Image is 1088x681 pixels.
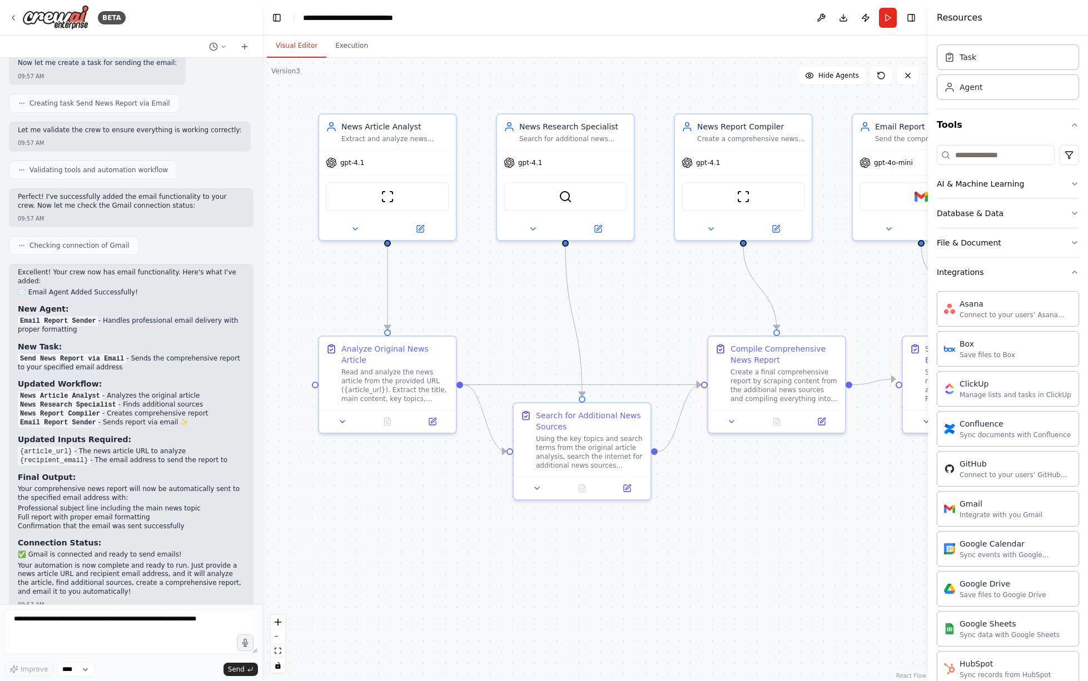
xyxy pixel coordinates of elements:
button: Open in side panel [802,415,841,428]
code: News Report Compiler [18,409,102,419]
div: Compile Comprehensive News Report [731,343,838,365]
li: - The news article URL to analyze [18,447,245,456]
img: Gmail [915,190,928,203]
span: Checking connection of Gmail [29,241,130,250]
div: Database & Data [937,208,1003,219]
button: Execution [326,34,377,58]
strong: Updated Inputs Required: [18,435,131,444]
button: Improve [4,662,53,677]
img: HubSpot [944,663,955,674]
img: ScrapeWebsiteTool [737,190,750,203]
div: Confluence [960,418,1071,429]
code: News Research Specialist [18,400,118,410]
div: AI & Machine Learning [937,178,1024,189]
div: GitHub [960,458,1072,469]
img: ClickUp [944,383,955,394]
div: Box [960,338,1015,349]
g: Edge from 0b7c80f7-4c70-41dd-8845-cae5ba968044 to 24bf45dc-7588-46d4-9fdf-bf876f10a856 [916,247,977,329]
img: Google Sheets [944,623,955,634]
button: Tools [937,109,1079,141]
div: React Flow controls [271,615,285,673]
div: Sync documents with Confluence [960,430,1071,439]
strong: Connection Status: [18,538,101,547]
button: Open in side panel [389,222,451,236]
nav: breadcrumb [303,12,428,23]
img: Asana [944,303,955,314]
strong: Updated Workflow: [18,379,102,388]
li: - Analyzes the original article [18,392,245,400]
button: Open in side panel [744,222,807,236]
span: gpt-4.1 [340,158,364,167]
div: 09:57 AM [18,600,245,609]
span: Improve [21,665,48,674]
p: Your comprehensive news report will now be automatically sent to the specified email address with: [18,485,245,502]
div: Save files to Google Drive [960,590,1046,599]
button: AI & Machine Learning [937,169,1079,198]
strong: New Agent: [18,304,69,313]
button: zoom out [271,629,285,644]
div: Send the comprehensive news report to the specified email address ({recipient_email}) with a clea... [875,134,983,143]
button: Database & Data [937,199,1079,228]
div: BETA [98,11,126,24]
button: Open in side panel [567,222,629,236]
span: Send [228,665,245,674]
div: Analyze Original News ArticleRead and analyze the news article from the provided URL ({article_ur... [318,336,457,434]
li: - Creates comprehensive report [18,409,245,418]
div: Integrations [937,267,983,278]
code: Email Report Sender [18,316,98,326]
p: Now let me create a task for sending the email: [18,59,177,68]
div: Compile Comprehensive News ReportCreate a final comprehensive report by scraping content from the... [707,336,846,434]
button: Switch to previous chat [205,40,231,53]
g: Edge from c5b1fdee-234a-4ebd-b408-7a372781e1bf to 3092d332-ff3c-4194-b4bb-a093fb984e8d [658,379,701,457]
g: Edge from 90a4255c-7e9c-4d7b-ae51-b968b66fac84 to 3092d332-ff3c-4194-b4bb-a093fb984e8d [738,247,782,329]
button: fit view [271,644,285,658]
li: - Finds additional sources [18,400,245,409]
div: Sync records from HubSpot [960,670,1051,679]
g: Edge from 8762a3c5-2d1a-4655-91cf-8aa8516823bb to c5b1fdee-234a-4ebd-b408-7a372781e1bf [463,379,506,457]
div: 09:57 AM [18,139,242,147]
div: Agent [960,82,982,93]
img: Google Calendar [944,543,955,554]
img: Box [944,343,955,354]
div: Extract and analyze news content from a given URL ({article_url}), identifying key information in... [341,134,449,143]
img: GitHub [944,463,955,474]
li: - Sends report via email ✨ [18,418,245,427]
p: Your automation is now complete and ready to run. Just provide a news article URL and recipient e... [18,562,245,596]
div: Integrate with you Gmail [960,510,1042,519]
li: - Handles professional email delivery with proper formatting [18,317,245,334]
p: ✅ Gmail is connected and ready to send emails! [18,550,245,559]
div: ClickUp [960,378,1071,389]
button: zoom in [271,615,285,629]
div: Search for Additional News SourcesUsing the key topics and search terms from the original article... [513,402,652,500]
div: News Article Analyst [341,121,449,132]
button: Open in side panel [922,222,985,236]
div: Sync data with Google Sheets [960,630,1060,639]
div: News Report Compiler [697,121,805,132]
span: gpt-4.1 [518,158,542,167]
img: Logo [22,5,89,30]
div: Manage lists and tasks in ClickUp [960,390,1071,399]
img: SerperDevTool [559,190,572,203]
button: Start a new chat [236,40,254,53]
button: No output available [753,415,801,428]
div: Read and analyze the news article from the provided URL ({article_url}). Extract the title, main ... [341,368,449,403]
img: Google Drive [944,583,955,594]
div: Connect to your users’ Asana accounts [960,311,1072,319]
div: Search for Additional News Sources [536,410,644,432]
button: toggle interactivity [271,658,285,673]
div: Save files to Box [960,350,1015,359]
div: Create a final comprehensive report by scraping content from the additional news sources and comp... [731,368,838,403]
button: No output available [559,482,606,495]
li: Professional subject line including the main news topic [18,504,245,513]
button: No output available [364,415,411,428]
p: Perfect! I've successfully added the email functionality to your crew. Now let me check the Gmail... [18,193,245,210]
li: - The email address to send the report to [18,456,245,465]
span: gpt-4.1 [696,158,720,167]
div: Search for additional news sources and articles related to the analyzed news content, finding cre... [519,134,627,143]
button: Send [223,663,258,676]
button: Visual Editor [267,34,326,58]
strong: Final Output: [18,473,76,482]
code: News Article Analyst [18,391,102,401]
div: Send News Report via EmailSend the comprehensive news report to the provided email address ({reci... [902,336,1041,434]
div: Analyze Original News Article [341,343,449,365]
